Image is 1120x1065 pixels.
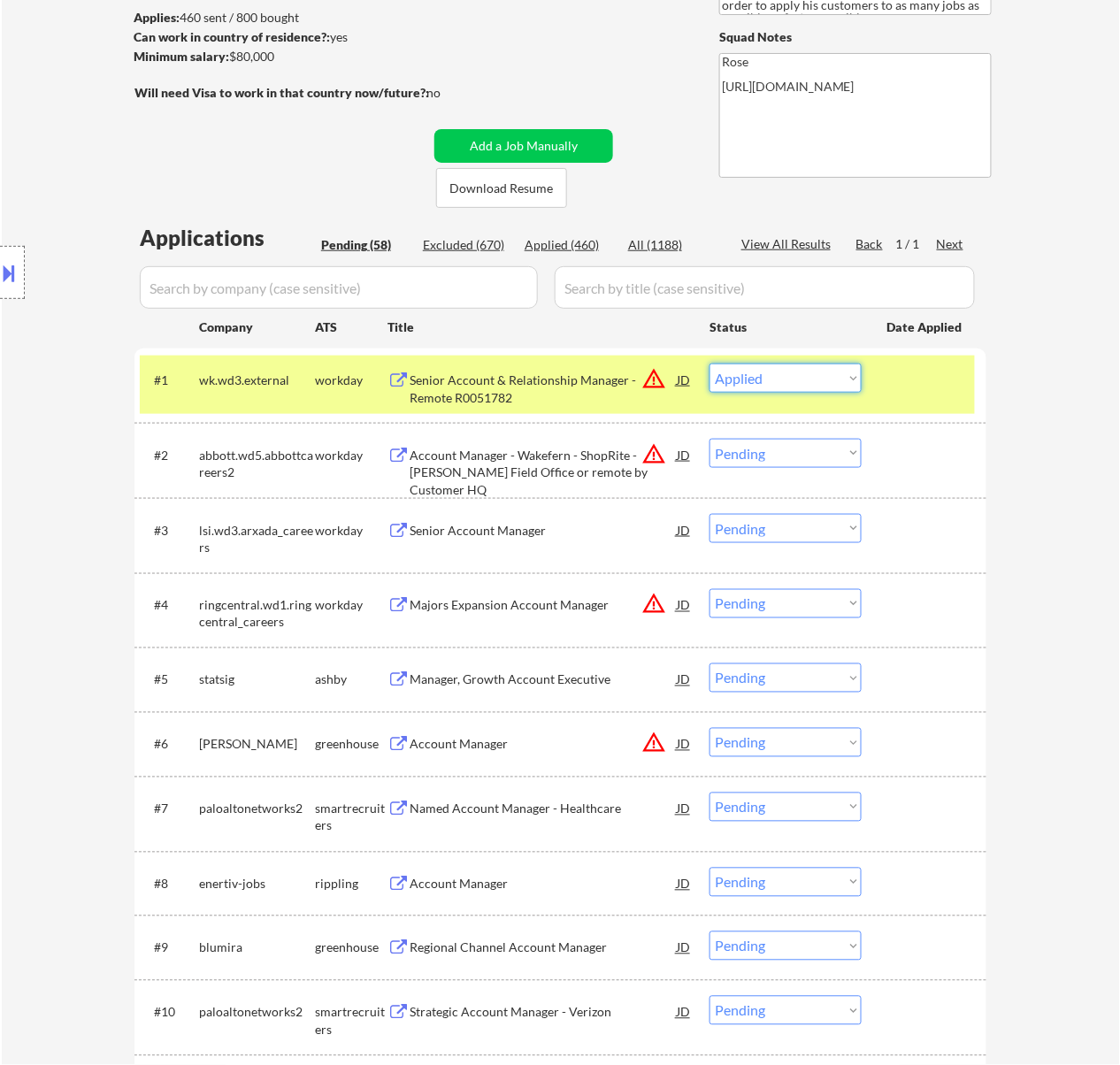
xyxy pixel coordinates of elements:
div: Account Manager [410,736,677,754]
div: #6 [154,736,185,754]
div: JD [675,439,693,471]
div: Senior Account Manager [410,522,677,540]
button: Add a Job Manually [434,129,613,163]
div: Regional Channel Account Manager [410,939,677,957]
div: $80,000 [134,48,428,65]
button: Download Resume [436,168,567,208]
div: lsi.wd3.arxada_careers [199,522,315,556]
div: Excluded (670) [423,236,511,254]
div: paloaltonetworks2 [199,1004,315,1022]
div: smartrecruiters [315,801,387,835]
div: JD [675,364,693,395]
div: rippling [315,876,387,893]
strong: Minimum salary: [134,49,229,64]
div: 460 sent / 800 bought [134,9,428,27]
div: All (1188) [628,236,717,254]
div: #2 [154,447,185,464]
div: ashby [315,671,387,689]
div: Title [387,318,693,336]
div: ATS [315,318,387,336]
div: statsig [199,671,315,689]
div: [PERSON_NAME] [199,736,315,754]
div: workday [315,447,387,464]
div: 1 / 1 [896,235,937,253]
div: enertiv-jobs [199,876,315,893]
div: JD [675,931,693,963]
div: Back [856,235,885,253]
strong: Can work in country of residence?: [134,29,330,44]
div: blumira [199,939,315,957]
div: Strategic Account Manager - Verizon [410,1004,677,1022]
div: ringcentral.wd1.ringcentral_careers [199,597,315,632]
strong: Will need Visa to work in that country now/future?: [134,85,429,100]
div: #8 [154,876,185,893]
div: #4 [154,597,185,615]
div: greenhouse [315,736,387,754]
div: Manager, Growth Account Executive [410,671,677,689]
div: Pending (58) [321,236,410,254]
button: warning_amber [641,366,666,391]
div: Senior Account & Relationship Manager - Remote R0051782 [410,372,677,406]
div: View All Results [741,235,836,253]
div: no [426,84,477,102]
strong: Applies: [134,10,180,25]
div: smartrecruiters [315,1004,387,1038]
div: JD [675,793,693,824]
div: Status [710,310,862,342]
div: #3 [154,522,185,540]
div: JD [675,868,693,900]
div: workday [315,597,387,615]
div: Account Manager [410,876,677,893]
div: greenhouse [315,939,387,957]
button: warning_amber [641,592,666,617]
div: Squad Notes [719,28,992,46]
button: warning_amber [641,731,666,755]
input: Search by company (case sensitive) [140,266,538,309]
div: Majors Expansion Account Manager [410,597,677,615]
div: workday [315,522,387,540]
div: #7 [154,801,185,818]
div: #10 [154,1004,185,1022]
div: Applied (460) [525,236,613,254]
button: warning_amber [641,441,666,466]
div: JD [675,663,693,695]
div: Date Applied [887,318,965,336]
div: Account Manager - Wakefern - ShopRite - [PERSON_NAME] Field Office or remote by Customer HQ [410,447,677,499]
input: Search by title (case sensitive) [555,266,975,309]
div: abbott.wd5.abbottcareers2 [199,447,315,481]
div: #9 [154,939,185,957]
div: JD [675,514,693,546]
div: #5 [154,671,185,689]
div: paloaltonetworks2 [199,801,315,818]
div: JD [675,589,693,621]
div: workday [315,372,387,389]
div: JD [675,728,693,760]
div: JD [675,996,693,1028]
div: yes [134,28,423,46]
div: Next [937,235,965,253]
div: Named Account Manager - Healthcare [410,801,677,818]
